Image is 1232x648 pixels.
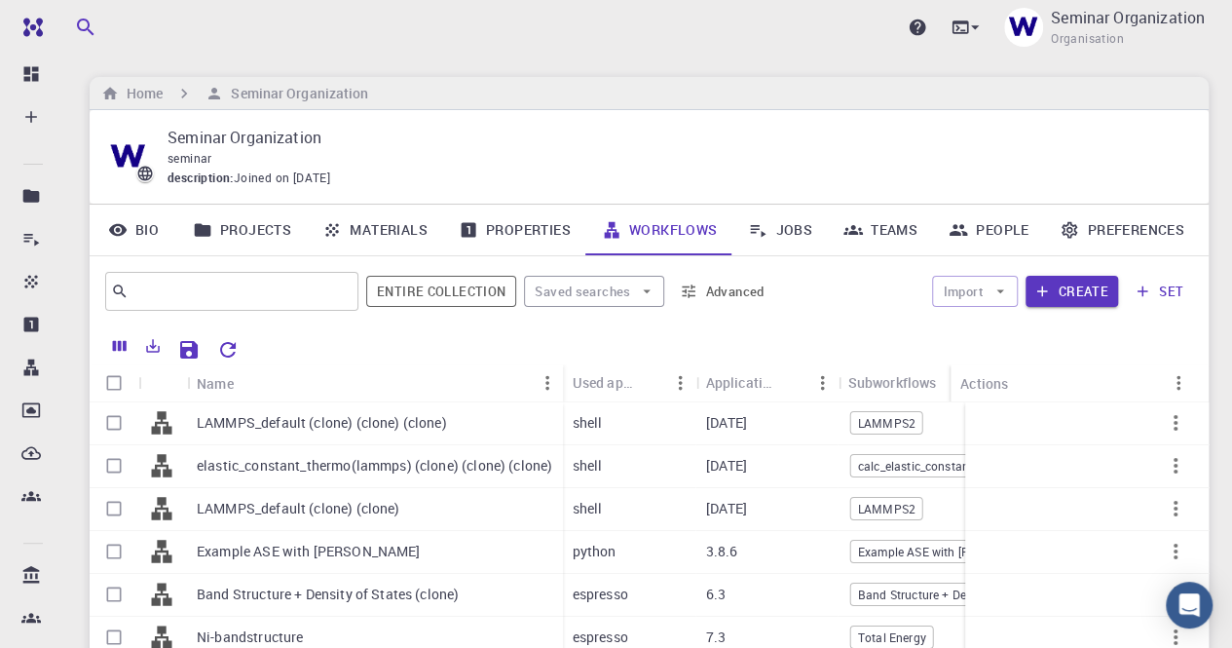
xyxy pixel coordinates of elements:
[197,456,552,476] p: elastic_constant_thermo(lammps) (clone) (clone) (clone)
[234,367,265,399] button: Sort
[168,126,1177,149] p: Seminar Organization
[573,363,634,401] div: Used application
[586,205,733,255] a: Workflows
[39,14,109,31] span: Support
[851,458,980,475] span: calc_elastic_constant
[672,276,773,307] button: Advanced
[851,629,933,646] span: Total Energy
[847,363,936,401] div: Subworkflows
[573,542,616,561] p: python
[1044,205,1199,255] a: Preferences
[705,585,725,604] p: 6.3
[563,363,696,401] div: Used application
[197,413,447,433] p: LAMMPS_default (clone) (clone) (clone)
[1051,6,1205,29] p: Seminar Organization
[936,367,967,399] button: Sort
[573,628,628,647] p: espresso
[366,276,516,307] span: Filter throughout whole library including sets (folders)
[705,542,737,561] p: 3.8.6
[573,413,603,433] p: shell
[851,501,922,517] span: LAMMPS2
[806,367,838,399] button: Menu
[169,330,208,369] button: Save Explorer Settings
[177,205,307,255] a: Projects
[633,367,664,399] button: Sort
[90,205,177,255] a: Bio
[705,628,725,647] p: 7.3
[851,415,922,432] span: LAMMPS2
[187,364,563,402] div: Name
[197,364,234,402] div: Name
[573,585,628,604] p: espresso
[705,363,775,401] div: Application Version
[705,456,747,476] p: [DATE]
[732,205,828,255] a: Jobs
[136,330,169,362] button: Export
[960,364,1008,402] div: Actions
[1166,582,1213,629] div: Open Intercom Messenger
[524,276,664,307] button: Saved searches
[97,83,372,104] nav: breadcrumb
[705,413,747,433] p: [DATE]
[851,587,1050,603] span: Band Structure + Density of States
[168,150,212,166] span: seminar
[1163,367,1194,399] button: Menu
[223,83,368,104] h6: Seminar Organization
[775,367,806,399] button: Sort
[828,205,933,255] a: Teams
[168,169,234,188] span: description :
[197,628,303,647] p: Ni-bandstructure
[119,83,163,104] h6: Home
[951,364,1194,402] div: Actions
[695,363,838,401] div: Application Version
[16,18,43,37] img: logo
[1026,276,1118,307] button: Create
[197,542,421,561] p: Example ASE with [PERSON_NAME]
[1051,29,1124,49] span: Organisation
[933,205,1044,255] a: People
[103,330,136,362] button: Columns
[664,367,695,399] button: Menu
[932,276,1017,307] button: Import
[705,499,747,518] p: [DATE]
[138,364,187,402] div: Icon
[573,456,603,476] p: shell
[532,367,563,399] button: Menu
[197,585,459,604] p: Band Structure + Density of States (clone)
[443,205,586,255] a: Properties
[1126,276,1193,307] button: set
[234,169,330,188] span: Joined on [DATE]
[208,330,247,369] button: Reset Explorer Settings
[197,499,400,518] p: LAMMPS_default (clone) (clone)
[307,205,443,255] a: Materials
[851,544,1056,560] span: Example ASE with [PERSON_NAME]
[1004,8,1043,47] img: Seminar Organization
[573,499,603,518] p: shell
[366,276,516,307] button: Entire collection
